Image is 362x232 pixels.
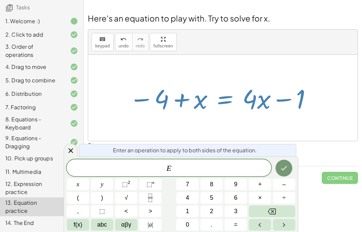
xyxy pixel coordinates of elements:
button: Functions [67,219,89,231]
span: abc [97,220,107,229]
div: 4. Drag to move [5,63,59,71]
span: . [211,220,213,229]
span: ) [101,193,103,202]
button: keyboardkeypad [92,33,114,51]
button: Times [249,192,271,204]
span: 4 [186,193,189,202]
span: f(x) [74,220,82,229]
span: αβγ [121,220,131,229]
i: Task finished and correct. [70,47,78,55]
div: 14. The End [5,219,59,227]
span: a [148,220,153,229]
i: Task finished and correct. [70,103,78,111]
var: E [167,164,172,172]
span: 0 [186,220,189,229]
sup: 2 [128,180,130,185]
button: Equals [225,219,247,231]
button: 0 [176,219,199,231]
button: . [200,219,223,231]
span: ⬚ [122,181,128,188]
i: Task finished and correct. [70,31,78,39]
span: keypad [95,44,110,48]
i: redo [137,35,143,43]
i: Task finished and correct. [70,90,78,98]
div: 13. Equation practice [5,199,59,215]
button: Less than [115,205,137,217]
div: 1. Welcome :) [5,17,59,25]
span: 1 [186,207,189,216]
i: Task finished and correct. [70,63,78,71]
span: = [234,220,238,229]
button: Squared [115,179,137,190]
span: Enter an operation to apply to both sides of the equation. [113,146,257,154]
button: Left arrow [249,219,271,231]
i: Task finished. [70,17,78,25]
button: undoundo [115,33,132,51]
span: 8 [210,180,213,189]
button: Divide [273,192,295,204]
i: undo [120,35,127,43]
span: + [258,180,262,189]
button: fullscreen [150,33,177,51]
button: Backspace [249,205,295,217]
div: 7. Factoring [5,103,59,111]
span: Here's an equation to play with. Try to solve for x. [88,13,270,23]
button: Done [276,160,292,177]
button: Greater than [139,205,162,217]
span: Tasks [16,4,30,11]
button: 9 [225,179,247,190]
button: Square root [115,192,137,204]
button: ( [67,192,89,204]
span: 3 [234,207,237,216]
span: ÷ [283,193,286,202]
div: 12. Expression practice [5,180,59,196]
span: redo [136,44,145,48]
div: 3. Order of operations [5,43,59,59]
span: 5 [210,193,213,202]
button: Superscript [139,179,162,190]
button: Greek alphabet [115,219,137,231]
div: 10. Pick up groups [5,154,59,162]
button: Plus [249,179,271,190]
button: 1 [176,205,199,217]
i: keyboard [99,35,106,43]
button: Alphabet [91,219,113,231]
span: 2 [210,207,213,216]
i: Task finished and correct. [70,119,78,127]
span: ⬚ [146,181,152,188]
button: 7 [176,179,199,190]
span: | [152,221,153,228]
button: , [67,205,89,217]
span: × [258,193,262,202]
button: Absolute value [139,219,162,231]
span: > [148,207,152,216]
span: 7 [186,180,189,189]
button: 6 [225,192,247,204]
span: 9 [234,180,237,189]
div: 2. Click to add [5,31,59,39]
span: | [148,221,149,228]
span: y [101,180,104,189]
button: Minus [273,179,295,190]
div: 11. Multimedia [5,168,59,176]
span: x [77,180,79,189]
button: 2 [200,205,223,217]
i: Task finished and correct. [70,76,78,84]
button: 4 [176,192,199,204]
i: Task finished and correct. [70,138,78,146]
button: ) [91,192,113,204]
button: Placeholder [91,205,113,217]
button: Fraction [139,192,162,204]
button: 8 [200,179,223,190]
label: Steps: [88,142,105,149]
button: Right arrow [273,219,295,231]
span: < [124,207,128,216]
span: undo [119,44,129,48]
div: 6. Distribution [5,90,59,98]
button: 3 [225,205,247,217]
span: 6 [234,193,237,202]
span: , [77,207,79,216]
span: – [282,180,286,189]
span: fullscreen [154,44,173,48]
span: √ [125,193,128,202]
